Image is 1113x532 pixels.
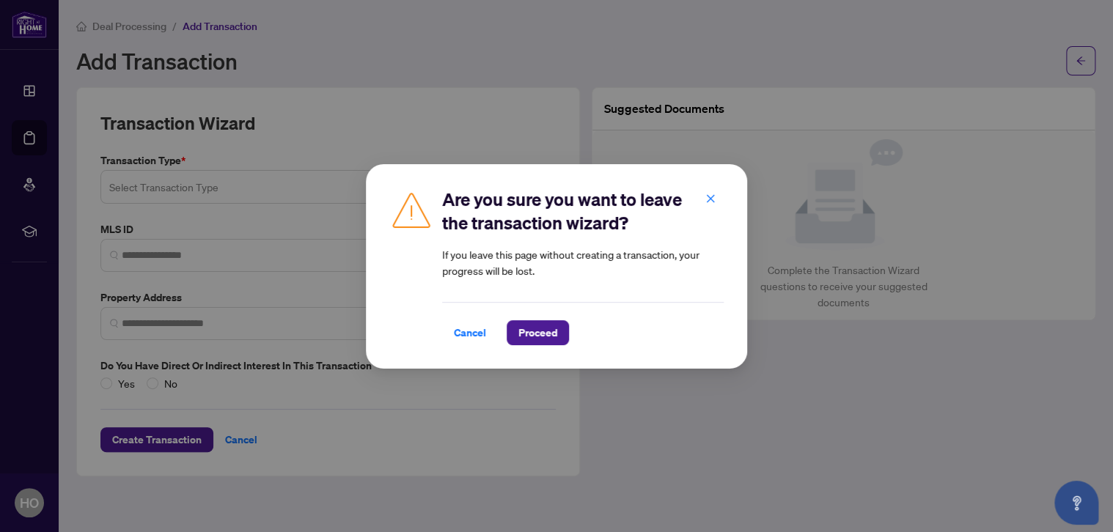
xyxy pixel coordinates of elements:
[442,246,724,278] article: If you leave this page without creating a transaction, your progress will be lost.
[518,321,557,344] span: Proceed
[454,321,486,344] span: Cancel
[507,320,569,345] button: Proceed
[442,188,724,234] h2: Are you sure you want to leave the transaction wizard?
[705,193,716,203] span: close
[1054,481,1098,525] button: Open asap
[442,320,498,345] button: Cancel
